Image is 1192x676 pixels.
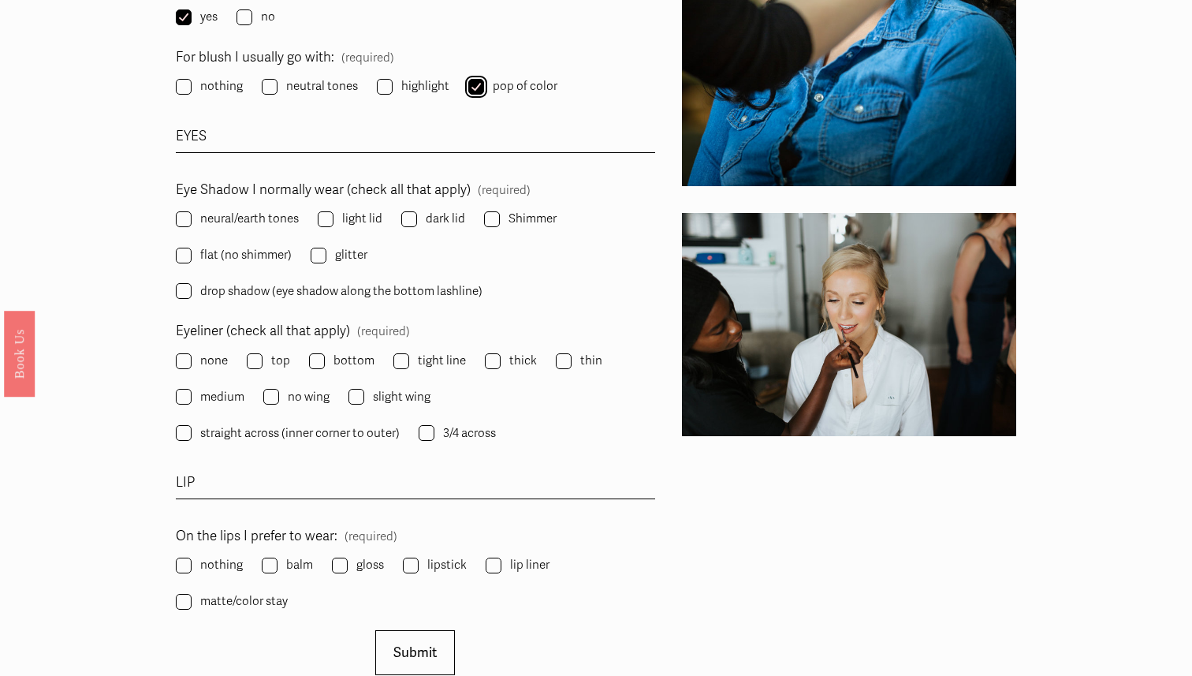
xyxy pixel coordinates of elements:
span: Eyeliner (check all that apply) [176,319,350,344]
span: drop shadow (eye shadow along the bottom lashline) [200,281,482,302]
span: straight across (inner corner to outer) [200,423,400,444]
span: slight wing [373,387,430,408]
span: dark lid [426,208,465,230]
span: Submit [393,644,437,661]
span: gloss [356,555,384,576]
span: neutral tones [286,76,358,97]
input: neural/earth tones [176,211,192,227]
span: glitter [335,245,367,266]
input: drop shadow (eye shadow along the bottom lashline) [176,283,192,299]
span: neural/earth tones [200,208,299,230]
span: (required) [345,526,397,547]
span: bottom [333,350,374,372]
div: EYES [176,125,655,152]
input: top [247,353,263,369]
span: Shimmer [508,208,557,230]
span: top [271,350,290,372]
input: 3/4 across [419,425,434,441]
span: thin [580,350,602,372]
input: bottom [309,353,325,369]
span: lip liner [510,555,549,576]
input: straight across (inner corner to outer) [176,425,192,441]
button: SubmitSubmit [375,630,455,675]
span: no wing [288,387,330,408]
input: neutral tones [262,79,278,95]
input: thin [556,353,572,369]
span: nothing [200,555,243,576]
span: yes [200,6,218,28]
input: light lid [318,211,333,227]
span: light lid [342,208,382,230]
input: lip liner [486,558,501,573]
span: thick [509,350,537,372]
span: On the lips I prefer to wear: [176,525,337,549]
input: no [237,9,252,25]
span: 3/4 across [443,423,496,444]
input: slight wing [348,389,364,405]
a: Book Us [4,310,35,396]
span: balm [286,555,313,576]
input: no wing [263,389,279,405]
span: (required) [341,47,394,69]
input: none [176,353,192,369]
input: lipstick [403,558,419,573]
input: Shimmer [484,211,500,227]
span: (required) [478,180,531,201]
input: highlight [377,79,393,95]
span: For blush I usually go with: [176,46,334,70]
span: highlight [401,76,449,97]
input: pop of color [468,79,484,95]
span: medium [200,387,244,408]
span: no [261,6,275,28]
input: balm [262,558,278,573]
input: medium [176,389,192,405]
span: (required) [357,321,410,342]
input: tight line [393,353,409,369]
span: none [200,350,228,372]
span: pop of color [493,76,557,97]
span: lipstick [427,555,467,576]
div: LIP [176,471,655,499]
input: glitter [311,248,326,263]
span: tight line [418,350,466,372]
input: flat (no shimmer) [176,248,192,263]
span: Eye Shadow I normally wear (check all that apply) [176,178,471,203]
input: dark lid [401,211,417,227]
input: yes [176,9,192,25]
span: flat (no shimmer) [200,245,292,266]
span: matte/color stay [200,591,288,612]
input: gloss [332,558,348,573]
span: nothing [200,76,243,97]
input: nothing [176,79,192,95]
input: nothing [176,558,192,573]
input: thick [485,353,501,369]
input: matte/color stay [176,594,192,610]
